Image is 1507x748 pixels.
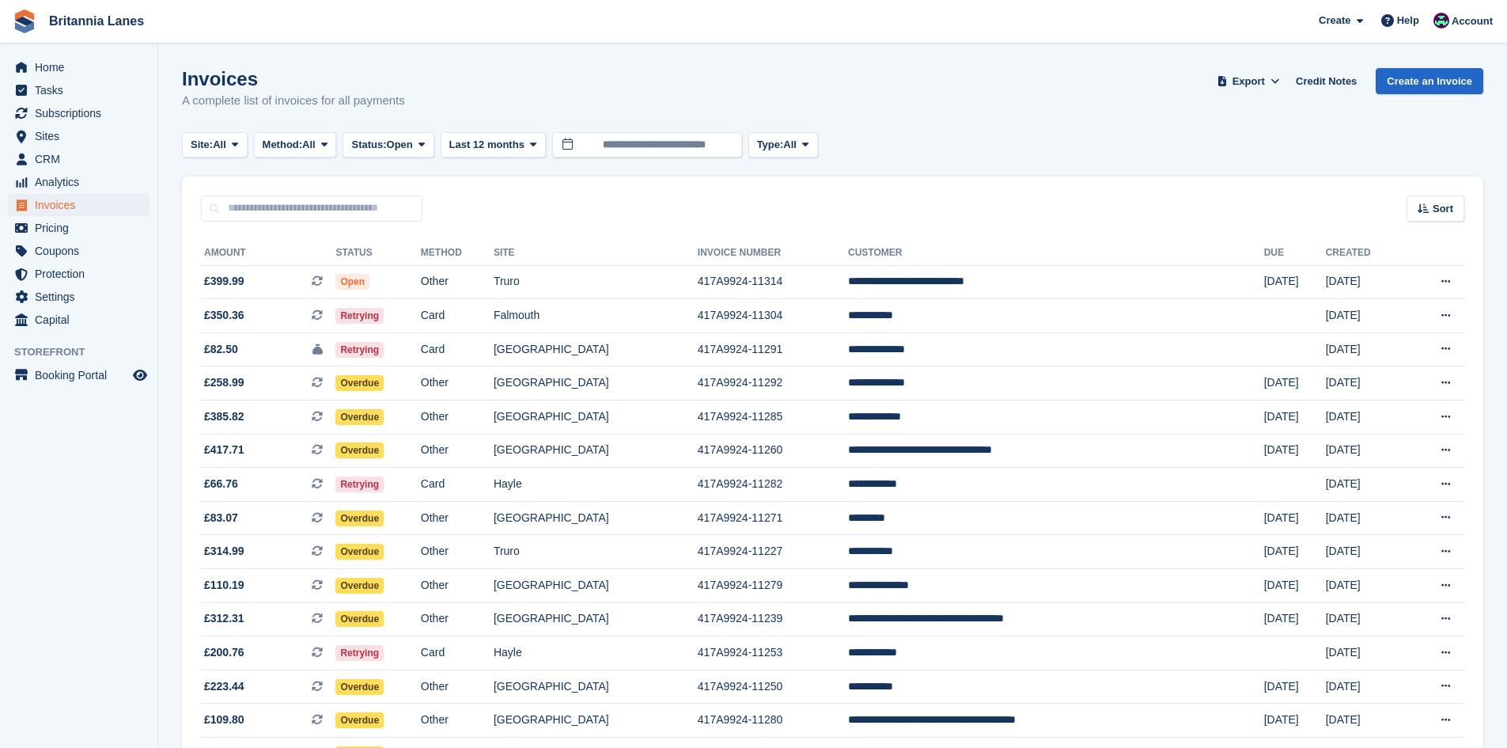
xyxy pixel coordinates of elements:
[8,148,150,170] a: menu
[201,241,335,266] th: Amount
[494,299,698,333] td: Falmouth
[1326,468,1406,502] td: [DATE]
[1326,241,1406,266] th: Created
[14,344,157,360] span: Storefront
[494,535,698,569] td: Truro
[1326,670,1406,704] td: [DATE]
[494,366,698,401] td: [GEOGRAPHIC_DATA]
[8,79,150,101] a: menu
[757,137,784,153] span: Type:
[35,125,130,147] span: Sites
[1326,401,1406,435] td: [DATE]
[191,137,213,153] span: Site:
[494,569,698,603] td: [GEOGRAPHIC_DATA]
[441,132,546,158] button: Last 12 months
[302,137,316,153] span: All
[351,137,386,153] span: Status:
[335,241,420,266] th: Status
[698,602,848,636] td: 417A9924-11239
[698,299,848,333] td: 417A9924-11304
[698,704,848,738] td: 417A9924-11280
[204,341,238,358] span: £82.50
[8,171,150,193] a: menu
[35,171,130,193] span: Analytics
[204,442,244,458] span: £417.71
[421,241,494,266] th: Method
[1264,401,1326,435] td: [DATE]
[1264,569,1326,603] td: [DATE]
[698,366,848,401] td: 417A9924-11292
[1289,68,1363,94] a: Credit Notes
[35,364,130,386] span: Booking Portal
[748,132,818,158] button: Type: All
[421,434,494,468] td: Other
[421,468,494,502] td: Card
[182,132,248,158] button: Site: All
[204,374,244,391] span: £258.99
[35,240,130,262] span: Coupons
[1452,13,1493,29] span: Account
[13,9,36,33] img: stora-icon-8386f47178a22dfd0bd8f6a31ec36ba5ce8667c1dd55bd0f319d3a0aa187defe.svg
[698,569,848,603] td: 417A9924-11279
[1214,68,1283,94] button: Export
[1326,265,1406,299] td: [DATE]
[848,241,1264,266] th: Customer
[1326,704,1406,738] td: [DATE]
[1326,332,1406,366] td: [DATE]
[698,265,848,299] td: 417A9924-11314
[1264,434,1326,468] td: [DATE]
[494,434,698,468] td: [GEOGRAPHIC_DATA]
[131,366,150,385] a: Preview store
[494,241,698,266] th: Site
[335,611,384,627] span: Overdue
[204,712,244,728] span: £109.80
[335,511,384,526] span: Overdue
[8,217,150,239] a: menu
[8,240,150,262] a: menu
[698,241,848,266] th: Invoice Number
[35,79,130,101] span: Tasks
[35,56,130,78] span: Home
[698,401,848,435] td: 417A9924-11285
[8,56,150,78] a: menu
[335,712,384,728] span: Overdue
[35,194,130,216] span: Invoices
[204,273,244,290] span: £399.99
[263,137,303,153] span: Method:
[421,535,494,569] td: Other
[1264,241,1326,266] th: Due
[335,477,384,492] span: Retrying
[182,68,405,89] h1: Invoices
[1264,535,1326,569] td: [DATE]
[335,645,384,661] span: Retrying
[335,578,384,594] span: Overdue
[1264,366,1326,401] td: [DATE]
[421,366,494,401] td: Other
[1264,265,1326,299] td: [DATE]
[204,610,244,627] span: £312.31
[494,401,698,435] td: [GEOGRAPHIC_DATA]
[8,309,150,331] a: menu
[1397,13,1419,28] span: Help
[421,670,494,704] td: Other
[335,274,369,290] span: Open
[1264,704,1326,738] td: [DATE]
[1264,501,1326,535] td: [DATE]
[335,442,384,458] span: Overdue
[1326,569,1406,603] td: [DATE]
[1264,602,1326,636] td: [DATE]
[335,308,384,324] span: Retrying
[254,132,337,158] button: Method: All
[35,263,130,285] span: Protection
[698,332,848,366] td: 417A9924-11291
[204,644,244,661] span: £200.76
[8,286,150,308] a: menu
[8,364,150,386] a: menu
[1326,636,1406,670] td: [DATE]
[494,636,698,670] td: Hayle
[35,309,130,331] span: Capital
[449,137,524,153] span: Last 12 months
[698,535,848,569] td: 417A9924-11227
[494,265,698,299] td: Truro
[1326,434,1406,468] td: [DATE]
